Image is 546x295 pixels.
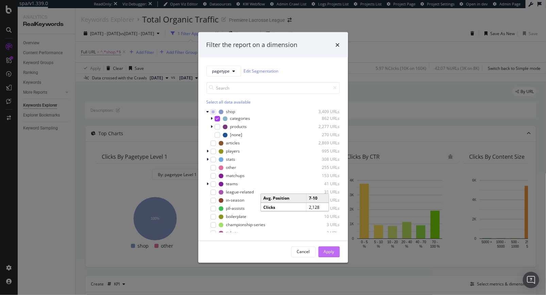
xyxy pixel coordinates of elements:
div: 153 URLs [307,173,340,179]
div: Apply [324,249,334,255]
div: tickets [226,230,238,236]
div: categories [230,116,250,122]
div: in-season [226,198,245,203]
div: Cancel [297,249,310,255]
div: 41 URLs [307,181,340,187]
div: 17 URLs [307,206,340,212]
button: pagetype [206,65,241,76]
div: shop [226,109,235,115]
div: Open Intercom Messenger [523,272,539,288]
div: players [226,149,240,154]
div: Filter the report on a dimension [206,41,298,49]
div: 2,869 URLs [307,140,340,146]
div: 21 URLs [307,198,340,203]
div: [none] [230,132,243,138]
div: 995 URLs [307,149,340,154]
div: 31 URLs [307,189,340,195]
input: Search [206,82,340,94]
div: other [226,165,236,171]
div: matchups [226,173,245,179]
div: products [230,124,247,130]
div: 3,409 URLs [307,109,340,115]
div: 2,277 URLs [307,124,340,130]
div: 255 URLs [307,165,340,171]
div: 10 URLs [307,214,340,220]
div: teams [226,181,238,187]
div: modal [198,32,348,263]
span: pagetype [212,68,230,74]
div: 270 URLs [307,132,340,138]
div: pll-assists [226,206,245,212]
button: Apply [318,246,340,257]
button: Cancel [291,246,316,257]
div: times [336,41,340,49]
div: boilerplate [226,214,247,220]
div: 308 URLs [307,157,340,162]
div: articles [226,140,240,146]
div: 3 URLs [307,222,340,228]
div: 2 URLs [307,230,340,236]
div: 862 URLs [307,116,340,122]
div: championship-series [226,222,266,228]
a: Edit Segmentation [244,67,279,75]
div: stats [226,157,235,162]
div: Select all data available [206,99,340,105]
div: league-related [226,189,254,195]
